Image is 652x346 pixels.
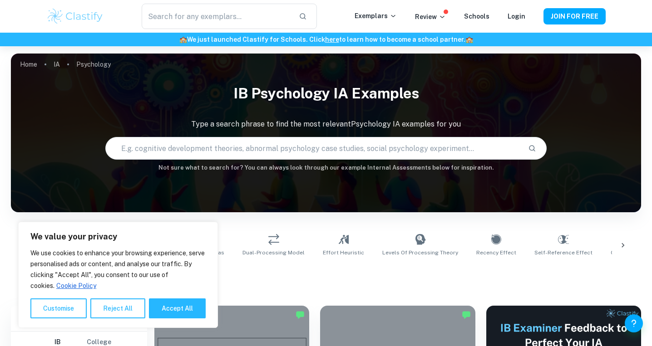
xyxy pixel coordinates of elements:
button: Accept All [149,298,206,318]
button: Help and Feedback [625,314,643,332]
a: Home [20,58,37,71]
span: Levels of Processing Theory [382,249,458,257]
a: Cookie Policy [56,282,97,290]
h6: Not sure what to search for? You can always look through our example Internal Assessments below f... [11,163,641,172]
h6: We just launched Clastify for Schools. Click to learn how to become a school partner. [2,34,650,44]
h6: Filter exemplars [11,306,147,331]
span: Effort Heuristic [323,249,364,257]
input: Search for any exemplars... [142,4,291,29]
input: E.g. cognitive development theories, abnormal psychology case studies, social psychology experime... [106,136,521,161]
span: Recency Effect [476,249,516,257]
p: We value your privacy [30,231,206,242]
a: Login [508,13,525,20]
h1: All Psychology IA Examples [42,268,609,284]
a: Schools [464,13,489,20]
span: Dual-Processing Model [242,249,305,257]
p: We use cookies to enhance your browsing experience, serve personalised ads or content, and analys... [30,248,206,291]
a: here [325,36,339,43]
button: Customise [30,298,87,318]
img: Marked [462,310,471,319]
p: Psychology [76,59,111,69]
img: Marked [296,310,305,319]
span: 🏫 [465,36,473,43]
button: Reject All [90,298,145,318]
button: Search [524,141,540,156]
p: Type a search phrase to find the most relevant Psychology IA examples for you [11,119,641,130]
a: IA [54,58,60,71]
p: Exemplars [355,11,397,21]
button: JOIN FOR FREE [543,8,606,24]
img: Clastify logo [46,7,104,25]
h1: IB Psychology IA examples [11,79,641,108]
span: 🏫 [179,36,187,43]
span: Self-Reference Effect [534,249,593,257]
p: Review [415,12,446,22]
div: We value your privacy [18,222,218,328]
